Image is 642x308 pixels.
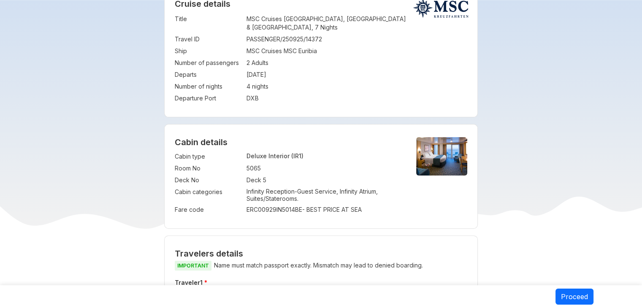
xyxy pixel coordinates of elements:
td: MSC Cruises MSC Euribia [247,45,467,57]
div: ERC00929IN5014BE - BEST PRICE AT SEA [247,205,402,214]
td: : [242,186,247,204]
td: : [242,57,247,69]
td: DXB [247,92,467,104]
p: Name must match passport exactly. Mismatch may lead to denied boarding. [175,260,467,271]
td: : [242,92,247,104]
td: : [242,33,247,45]
td: Title [175,13,242,33]
h2: Travelers details [175,249,467,259]
td: Cabin type [175,151,242,162]
span: (IR1) [291,152,303,159]
td: Room No [175,162,242,174]
td: Deck No [175,174,242,186]
td: : [242,174,247,186]
p: Deluxe Interior [247,152,402,159]
td: : [242,45,247,57]
h4: Cabin details [175,137,467,147]
td: : [242,204,247,216]
td: Ship [175,45,242,57]
td: 2 Adults [247,57,467,69]
td: PASSENGER/250925/14372 [247,33,467,45]
td: : [242,69,247,81]
td: Travel ID [175,33,242,45]
td: Departure Port [175,92,242,104]
td: Number of nights [175,81,242,92]
td: Departs [175,69,242,81]
td: Deck 5 [247,174,402,186]
button: Proceed [555,289,593,305]
td: : [242,81,247,92]
td: Cabin categories [175,186,242,204]
p: Infinity Reception-Guest Service, Infinity Atrium, Suites/Staterooms. [247,188,402,202]
td: : [242,162,247,174]
td: : [242,13,247,33]
h5: Traveler 1 [173,278,469,288]
td: Number of passengers [175,57,242,69]
td: MSC Cruises [GEOGRAPHIC_DATA], [GEOGRAPHIC_DATA] & [GEOGRAPHIC_DATA], 7 Nights [247,13,467,33]
td: [DATE] [247,69,467,81]
span: IMPORTANT [175,261,211,270]
td: 4 nights [247,81,467,92]
td: : [242,151,247,162]
td: 5065 [247,162,402,174]
td: Fare code [175,204,242,216]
